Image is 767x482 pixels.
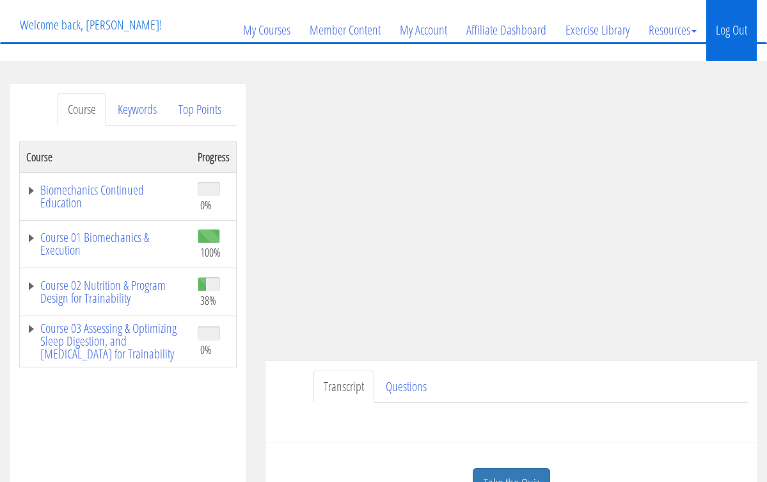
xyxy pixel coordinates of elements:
[168,93,232,126] a: Top Points
[26,231,185,257] a: Course 01 Biomechanics & Execution
[200,198,212,212] span: 0%
[200,293,216,307] span: 38%
[200,245,221,259] span: 100%
[26,184,185,209] a: Biomechanics Continued Education
[26,279,185,305] a: Course 02 Nutrition & Program Design for Trainability
[200,342,212,357] span: 0%
[58,93,106,126] a: Course
[107,93,167,126] a: Keywords
[26,322,185,360] a: Course 03 Assessing & Optimizing Sleep Digestion, and [MEDICAL_DATA] for Trainability
[376,371,437,403] a: Questions
[313,371,374,403] a: Transcript
[20,141,191,172] th: Course
[191,141,237,172] th: Progress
